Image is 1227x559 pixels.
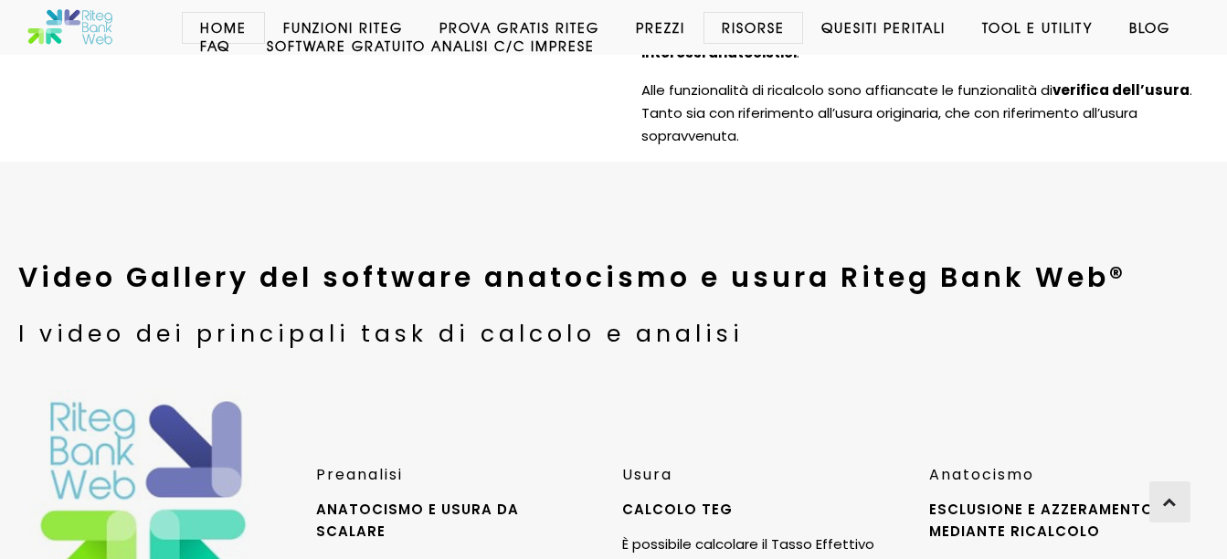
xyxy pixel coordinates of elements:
a: Tool e Utility [964,18,1111,37]
a: Quesiti Peritali [803,18,964,37]
img: Software anatocismo e usura bancaria [27,9,114,46]
a: Faq [182,37,249,55]
h2: Video Gallery del software anatocismo e usura Riteg Bank Web® [18,253,1190,302]
a: Risorse [703,18,803,37]
h5: Anatocismo e usura da scalare [316,499,587,543]
strong: verifica dell’usura [1052,80,1190,100]
h4: Usura [622,463,893,486]
a: Prova Gratis Riteg [421,18,618,37]
a: Home [182,18,265,37]
h3: I video dei principali task di calcolo e analisi [18,315,1190,353]
p: Alle funzionalità di ricalcolo sono affiancate le funzionalità di . Tanto sia con riferimento all... [641,79,1214,148]
a: Funzioni Riteg [265,18,421,37]
h5: Esclusione e azzeramento mediante ricalcolo [929,499,1200,543]
h4: Anatocismo [929,463,1200,486]
h5: Calcolo TEG [622,499,893,522]
h4: Preanalisi [316,463,587,486]
a: Prezzi [618,18,703,37]
strong: genera interessi anatocistici [641,20,1152,62]
a: Software GRATUITO analisi c/c imprese [249,37,613,55]
a: Blog [1111,18,1189,37]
